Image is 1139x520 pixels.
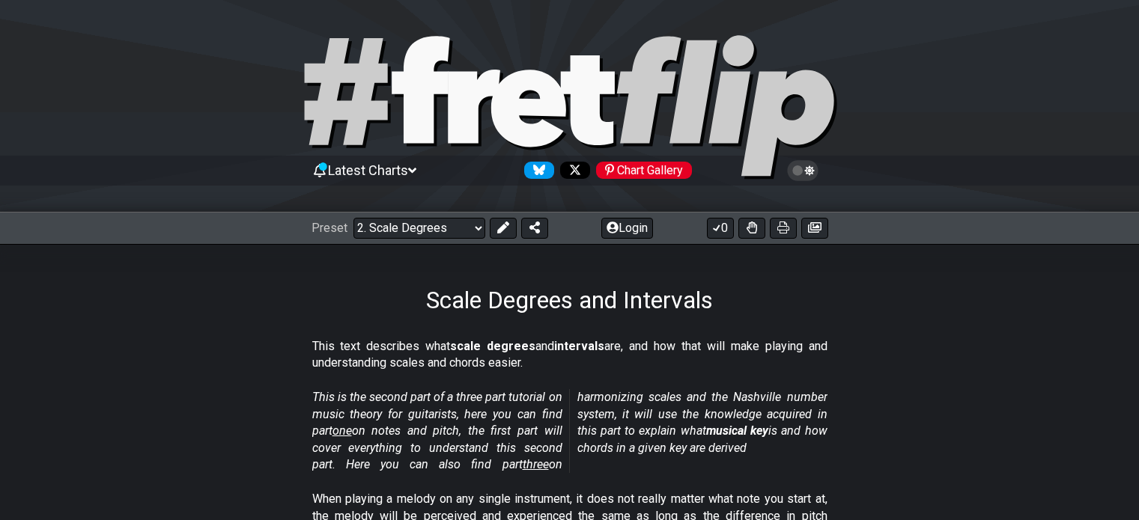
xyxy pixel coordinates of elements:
select: Preset [353,218,485,239]
a: #fretflip at Pinterest [590,162,692,179]
span: Latest Charts [328,162,408,178]
strong: musical key [706,423,768,438]
strong: intervals [554,339,604,353]
button: Toggle Dexterity for all fretkits [738,218,765,239]
strong: scale degrees [450,339,535,353]
button: Share Preset [521,218,548,239]
span: one [332,423,352,438]
button: Create image [801,218,828,239]
button: Print [770,218,797,239]
button: 0 [707,218,734,239]
h1: Scale Degrees and Intervals [426,286,713,314]
span: Toggle light / dark theme [795,164,812,177]
a: Follow #fretflip at Bluesky [518,162,554,179]
em: This is the second part of a three part tutorial on music theory for guitarists, here you can fin... [312,390,827,471]
p: This text describes what and are, and how that will make playing and understanding scales and cho... [312,338,827,372]
a: Follow #fretflip at X [554,162,590,179]
button: Edit Preset [490,218,517,239]
button: Login [601,218,653,239]
div: Chart Gallery [596,162,692,179]
span: three [523,457,549,471]
span: Preset [312,221,347,235]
